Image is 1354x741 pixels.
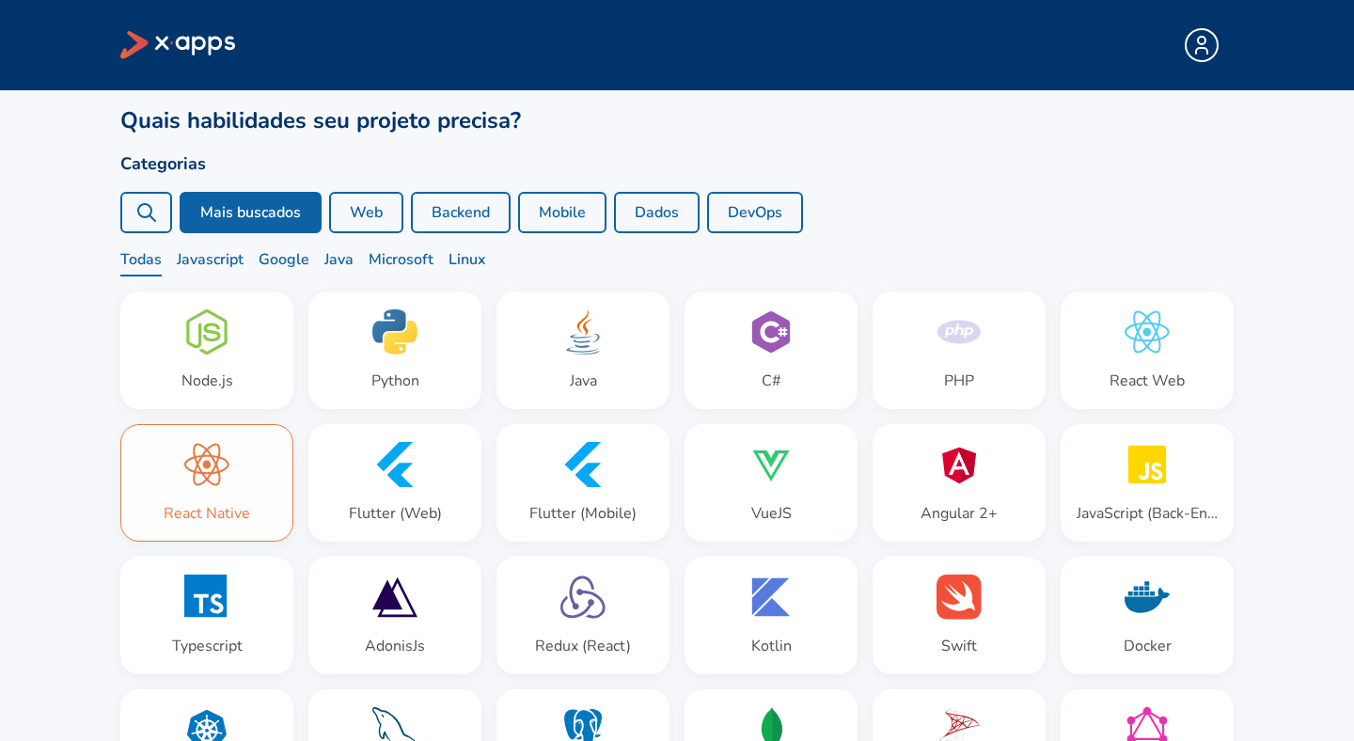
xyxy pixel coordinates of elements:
div: Flutter (Web) [349,502,442,525]
div: Python [371,370,419,392]
div: React Web [1110,370,1185,392]
button: Python [308,292,481,409]
div: Swift [941,635,977,657]
div: Kotlin [751,635,792,657]
button: Backend [411,192,511,233]
div: React Native [164,502,250,525]
h1: Quais habilidades seu projeto precisa? [120,105,1234,135]
div: Typescript [172,635,243,657]
button: AdonisJs [308,557,481,674]
button: React Native [120,424,293,542]
button: Angular 2+ [873,424,1046,542]
button: C# [685,292,858,409]
div: Angular 2+ [921,502,998,525]
button: Docker [1061,557,1234,674]
button: VueJS [685,424,858,542]
span: Microsoft [369,248,433,276]
div: VueJS [751,502,792,525]
div: Docker [1124,635,1172,657]
span: Google [259,248,309,276]
button: Flutter (Web) [308,424,481,542]
span: Linux [449,248,486,276]
button: React Web [1061,292,1234,409]
button: Mobile [518,192,606,233]
h2: Categorias [120,150,1234,177]
button: Web [329,192,403,233]
button: Node.js [120,292,293,409]
div: JavaScript (Back-End) [1077,502,1218,525]
div: C# [762,370,781,392]
div: Flutter (Mobile) [529,502,637,525]
button: DevOps [707,192,803,233]
button: Java [496,292,669,409]
button: Redux (React) [496,557,669,674]
div: Java [570,370,597,392]
button: Dados [614,192,700,233]
button: Typescript [120,557,293,674]
button: Flutter (Mobile) [496,424,669,542]
button: Mais buscados [180,192,322,233]
button: JavaScript (Back-End) [1061,424,1234,542]
button: PHP [873,292,1046,409]
button: Swift [873,557,1046,674]
span: Java [324,248,354,276]
button: Kotlin [685,557,858,674]
span: Todas [120,248,162,276]
span: Javascript [177,248,244,276]
div: AdonisJs [365,635,425,657]
div: Node.js [181,370,233,392]
div: Redux (React) [535,635,631,657]
div: PHP [944,370,974,392]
